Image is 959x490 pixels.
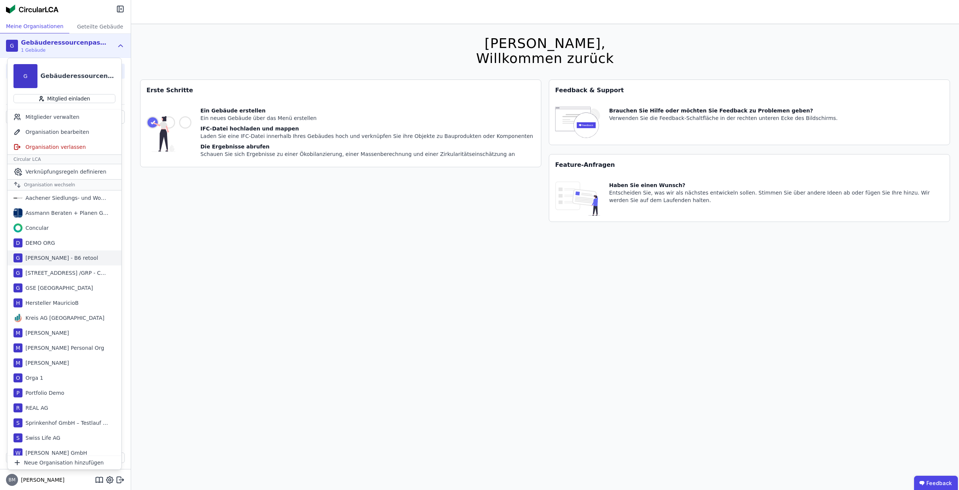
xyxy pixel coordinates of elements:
[13,253,22,262] div: G
[13,313,22,322] img: Kreis AG Germany
[22,389,64,397] div: Portfolio Demo
[13,268,22,277] div: G
[7,154,121,164] div: Circular LCA
[22,269,109,277] div: [STREET_ADDRESS] /GRP - Concular Intern
[13,283,22,292] div: G
[549,154,950,175] div: Feature-Anfragen
[13,94,115,103] button: Mitglied einladen
[6,453,125,463] button: Gebäude hinzufügen
[22,404,48,412] div: REAL AG
[22,359,69,367] div: [PERSON_NAME]
[69,19,131,33] div: Geteilte Gebäude
[7,109,121,124] div: Mitglieder verwalten
[22,299,79,307] div: Hersteller MauricioB
[13,433,22,442] div: S
[200,107,533,114] div: Ein Gebäude erstellen
[13,328,22,337] div: M
[22,239,55,247] div: DEMO ORG
[200,132,533,140] div: Laden Sie eine IFC-Datei innerhalb Ihres Gebäudes hoch und verknüpfen Sie ihre Objekte zu Bauprod...
[13,418,22,427] div: S
[609,189,944,204] div: Entscheiden Sie, was wir als nächstes entwickeln sollen. Stimmen Sie über andere Ideen ab oder fü...
[476,51,614,66] div: Willkommen zurück
[24,459,104,466] span: Neue Organisation hinzufügen
[13,388,22,397] div: P
[13,238,22,247] div: D
[25,168,106,175] span: Verknüpfungsregeln definieren
[22,374,43,382] div: Orga 1
[13,448,22,457] div: W
[6,40,18,52] div: G
[200,125,533,132] div: IFC-Datei hochladen und mappen
[555,107,600,139] img: feedback-icon-HCTs5lye.svg
[609,181,944,189] div: Haben Sie einen Wunsch?
[22,449,87,457] div: [PERSON_NAME] GmbH
[13,298,22,307] div: H
[22,344,104,352] div: [PERSON_NAME] Personal Org
[13,208,22,217] img: Assmann Beraten + Planen GmbH
[13,358,22,367] div: M
[40,72,115,81] div: Gebäuderessourcenpass Demo
[549,80,950,101] div: Feedback & Support
[18,476,64,484] span: [PERSON_NAME]
[7,124,121,139] div: Organisation bearbeiten
[22,284,93,292] div: GSE [GEOGRAPHIC_DATA]
[13,223,22,232] img: Concular
[13,64,37,88] div: G
[7,139,121,154] div: Organisation verlassen
[21,38,107,47] div: Gebäuderessourcenpass Demo
[21,47,107,53] span: 1 Gebäude
[22,224,49,232] div: Concular
[200,114,533,122] div: Ein neues Gebäude über das Menü erstellen
[22,194,109,202] div: Aachener Siedlungs- und Wohnungsgesellschaft mbH
[13,403,22,412] div: R
[22,329,69,337] div: [PERSON_NAME]
[9,478,16,482] span: BM
[22,314,105,322] div: Kreis AG [GEOGRAPHIC_DATA]
[476,36,614,51] div: [PERSON_NAME],
[200,150,533,158] div: Schauen Sie sich Ergebnisse zu einer Ökobilanzierung, einer Massenberechnung und einer Zirkularit...
[13,373,22,382] div: O
[146,107,191,161] img: getting_started_tile-DrF_GRSv.svg
[13,343,22,352] div: M
[609,114,838,122] div: Verwenden Sie die Feedback-Schaltfläche in der rechten unteren Ecke des Bildschirms.
[22,419,109,427] div: Sprinkenhof GmbH – Testlauf Große Datei
[609,107,838,114] div: Brauchen Sie Hilfe oder möchten Sie Feedback zu Problemen geben?
[22,254,98,262] div: [PERSON_NAME] - B6 retool
[13,193,22,202] img: Aachener Siedlungs- und Wohnungsgesellschaft mbH
[22,434,60,442] div: Swiss Life AG
[22,209,109,217] div: Assmann Beraten + Planen GmbH
[7,179,121,190] div: Organisation wechseln
[555,181,600,216] img: feature_request_tile-UiXE1qGU.svg
[6,4,58,13] img: Concular
[140,80,541,101] div: Erste Schritte
[200,143,533,150] div: Die Ergebnisse abrufen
